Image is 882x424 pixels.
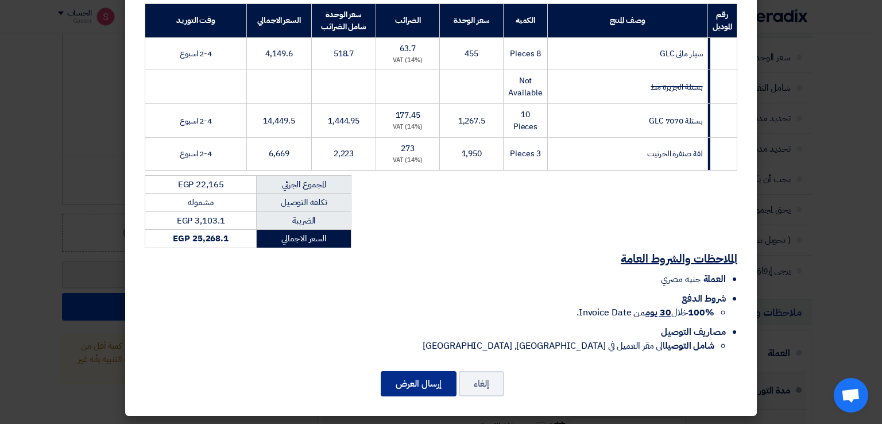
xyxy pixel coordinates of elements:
strong: 100% [688,306,714,319]
span: لفة صنفرة الخرتيت [647,148,702,160]
span: 1,444.95 [328,115,359,127]
span: 2-4 اسبوع [180,48,212,60]
th: رقم الموديل [707,3,737,37]
strong: شامل التوصيل [665,339,714,353]
span: العملة [703,272,726,286]
td: EGP 22,165 [145,175,257,194]
span: جنيه مصري [661,272,701,286]
th: السعر الاجمالي [247,3,312,37]
th: الكمية [504,3,547,37]
span: 2-4 اسبوع [180,148,212,160]
th: الضرائب [376,3,440,37]
li: الى مقر العميل في [GEOGRAPHIC_DATA], [GEOGRAPHIC_DATA] [145,339,714,353]
td: المجموع الجزئي [257,175,351,194]
span: 177.45 [396,109,420,121]
td: تكلفه التوصيل [257,194,351,212]
u: الملاحظات والشروط العامة [621,250,737,267]
td: السعر الاجمالي [257,230,351,248]
td: الضريبة [257,211,351,230]
div: Open chat [834,378,868,413]
button: إلغاء [459,371,504,396]
span: 3 Pieces [510,148,540,160]
th: سعر الوحدة شامل الضرائب [311,3,376,37]
span: EGP 3,103.1 [177,214,225,227]
span: مصاريف التوصيل [661,325,726,339]
span: 2,223 [334,148,354,160]
div: (14%) VAT [381,122,435,132]
div: (14%) VAT [381,156,435,165]
span: مشموله [188,196,213,209]
strong: EGP 25,268.1 [173,232,229,245]
span: 4,149.6 [265,48,292,60]
th: وقت التوريد [145,3,247,37]
span: 14,449.5 [263,115,295,127]
th: وصف المنتج [547,3,707,37]
span: 455 [465,48,478,60]
span: 10 Pieces [513,109,537,133]
span: 1,267.5 [458,115,485,127]
th: سعر الوحدة [440,3,504,37]
button: إرسال العرض [381,371,457,396]
span: 2-4 اسبوع [180,115,212,127]
span: شروط الدفع [682,292,726,306]
span: 8 Pieces [510,48,540,60]
span: سيلر مائى GLC [660,48,703,60]
span: 6,669 [269,148,289,160]
div: (14%) VAT [381,56,435,65]
strike: بستلة الجزيرة مط [651,81,702,93]
span: 518.7 [334,48,354,60]
span: 273 [401,142,415,155]
span: 1,950 [462,148,482,160]
span: Not Available [508,75,542,99]
span: بستلة 7070 GLC [649,115,703,127]
span: خلال من Invoice Date. [577,306,714,319]
u: 30 يوم [645,306,671,319]
span: 63.7 [400,43,416,55]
